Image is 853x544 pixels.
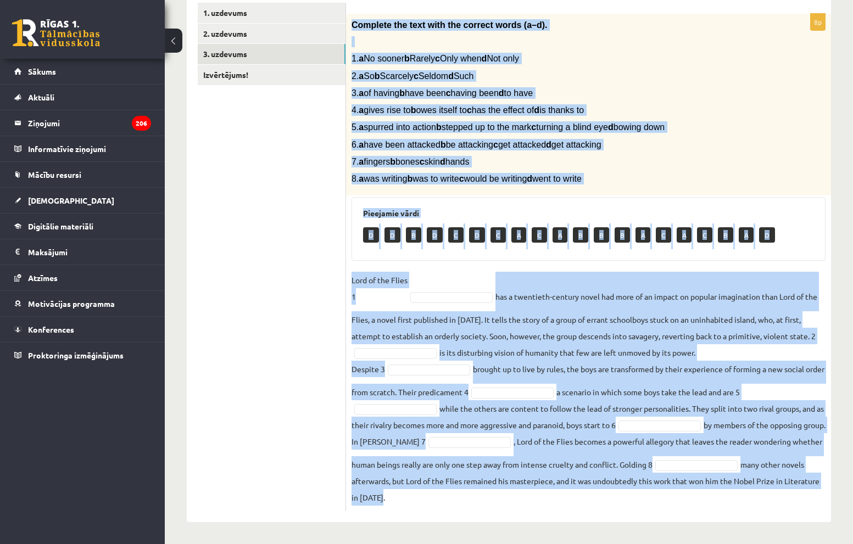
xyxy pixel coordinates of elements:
[810,13,826,31] p: 8p
[531,122,536,132] b: c
[14,59,151,84] a: Sākums
[359,157,364,166] b: a
[352,140,601,149] span: 6. have been attacked be attacking get attacked get attacking
[635,227,650,243] p: A
[534,105,539,115] b: d
[28,324,74,334] span: Konferences
[14,239,151,265] a: Maksājumi
[399,88,405,98] b: b
[697,227,712,243] p: C
[467,105,472,115] b: c
[352,71,473,81] span: 2. So Scarcely Seldom Such
[28,299,115,309] span: Motivācijas programma
[28,239,151,265] legend: Maksājumi
[14,265,151,290] a: Atzīmes
[198,44,345,64] a: 3. uzdevums
[28,110,151,136] legend: Ziņojumi
[14,291,151,316] a: Motivācijas programma
[546,140,551,149] b: d
[739,227,754,243] p: A
[406,227,421,243] p: B
[490,227,506,243] p: C
[359,122,364,132] b: a
[12,19,100,47] a: Rīgas 1. Tālmācības vidusskola
[440,157,445,166] b: d
[407,174,412,183] b: b
[411,105,416,115] b: b
[28,92,54,102] span: Aktuāli
[615,227,630,243] p: B
[718,227,733,243] p: B
[448,71,454,81] b: d
[198,3,345,23] a: 1. uzdevums
[677,227,692,243] p: A
[359,174,364,183] b: a
[14,85,151,110] a: Aktuāli
[14,214,151,239] a: Digitālie materiāli
[352,433,426,450] p: In [PERSON_NAME] 7
[427,227,443,243] p: D
[384,227,400,243] p: D
[198,65,345,85] a: Izvērtējums!
[359,140,364,149] b: a
[436,122,442,132] b: b
[435,54,440,63] b: c
[441,140,446,149] b: b
[352,361,385,377] p: Despite 3
[198,24,345,44] a: 2. uzdevums
[359,54,364,63] b: a
[352,157,469,166] span: 7. fingers bones skin hands
[493,140,498,149] b: c
[28,195,114,205] span: [DEMOGRAPHIC_DATA]
[482,54,487,63] b: d
[375,71,380,81] b: b
[459,174,464,183] b: c
[28,66,56,76] span: Sākums
[359,88,364,98] b: a
[448,227,464,243] p: C
[414,71,419,81] b: c
[352,54,519,63] span: 1. No sooner Rarely Only when Not only
[28,221,93,231] span: Digitālie materiāli
[499,88,504,98] b: d
[656,227,671,243] p: C
[28,136,151,161] legend: Informatīvie ziņojumi
[352,272,826,506] fieldset: has a twentieth-century novel had more of an impact on popular imagination than Lord of the Flies...
[352,272,408,305] p: Lord of the Flies 1
[363,227,379,243] p: D
[359,105,364,115] b: a
[359,71,364,81] b: a
[446,88,451,98] b: c
[14,317,151,342] a: Konferences
[532,227,547,243] p: C
[352,122,665,132] span: 5. spurred into action stepped up to the mark turning a blind eye bowing down
[14,343,151,368] a: Proktoringa izmēģinājums
[573,227,588,243] p: B
[28,350,124,360] span: Proktoringa izmēģinājums
[14,110,151,136] a: Ziņojumi206
[14,136,151,161] a: Informatīvie ziņojumi
[553,227,567,243] p: A
[404,54,410,63] b: b
[352,174,582,183] span: 8. was writing was to write would be writing went to write
[352,20,548,30] span: Complete the text with the correct words (a–d).
[469,227,485,243] p: D
[390,157,395,166] b: b
[28,170,81,180] span: Mācību resursi
[132,116,151,131] i: 206
[14,162,151,187] a: Mācību resursi
[352,88,533,98] span: 3. of having have been having been to have
[14,188,151,213] a: [DEMOGRAPHIC_DATA]
[420,157,425,166] b: c
[594,227,609,243] p: B
[511,227,526,243] p: A
[28,273,58,283] span: Atzīmes
[759,227,775,243] p: D
[363,209,814,218] h3: Pieejamie vārdi
[527,174,532,183] b: d
[352,105,584,115] span: 4. gives rise to owes itself to has the effect of is thanks to
[608,122,614,132] b: d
